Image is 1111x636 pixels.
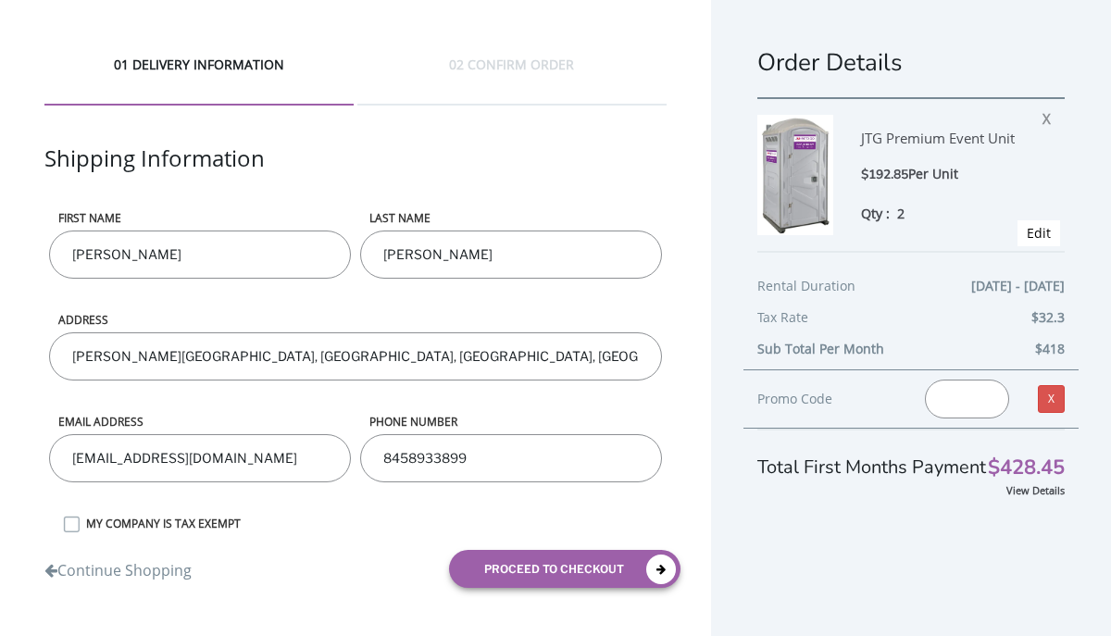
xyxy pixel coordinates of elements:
label: MY COMPANY IS TAX EXEMPT [77,516,667,531]
label: First name [49,210,351,226]
span: X [1042,104,1060,128]
label: LAST NAME [360,210,662,226]
button: proceed to checkout [449,550,680,588]
a: Continue Shopping [44,551,192,581]
div: 02 CONFIRM ORDER [357,56,667,106]
div: Shipping Information [44,143,667,210]
div: JTG Premium Event Unit [861,115,1024,164]
label: phone number [360,414,662,430]
h1: Order Details [757,46,1065,79]
div: 01 DELIVERY INFORMATION [44,56,354,106]
label: Email address [49,414,351,430]
iframe: Live Chat Box [737,151,1111,636]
